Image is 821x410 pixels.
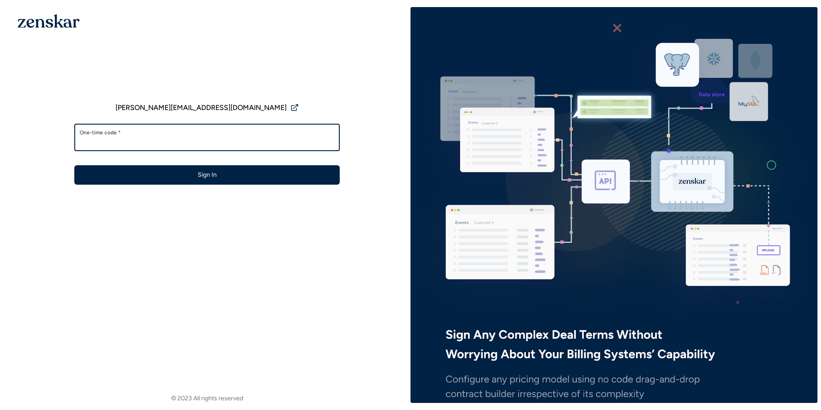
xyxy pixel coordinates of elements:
[115,102,287,113] span: [PERSON_NAME][EMAIL_ADDRESS][DOMAIN_NAME]
[74,165,340,185] button: Sign In
[80,129,334,136] label: One-time code *
[18,14,80,28] img: 1OGAJ2xQqyY4LXKgY66KYq0eOWRCkrZdAb3gUhuVAqdWPZE9SRJmCz+oDMSn4zDLXe31Ii730ItAGKgCKgCCgCikA4Av8PJUP...
[4,394,410,403] footer: © 2023 All rights reserved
